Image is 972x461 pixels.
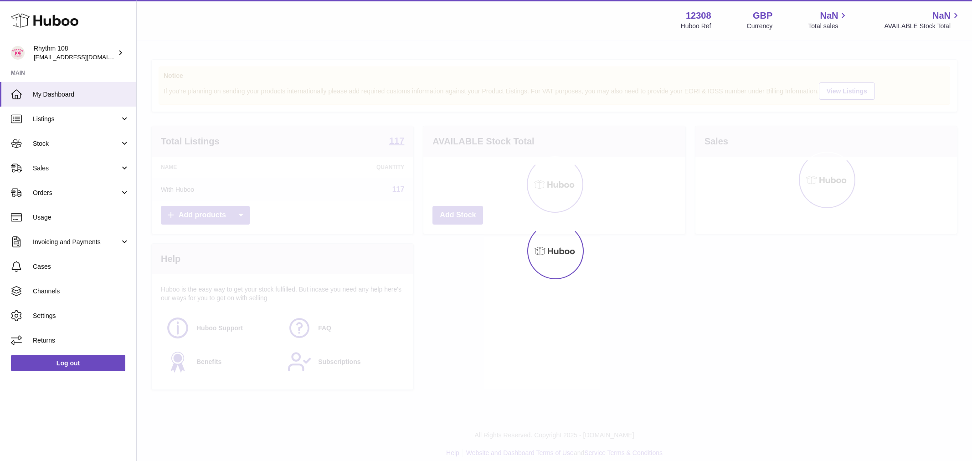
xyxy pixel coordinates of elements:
[808,22,849,31] span: Total sales
[33,336,129,345] span: Returns
[34,44,116,61] div: Rhythm 108
[33,262,129,271] span: Cases
[820,10,838,22] span: NaN
[932,10,951,22] span: NaN
[33,312,129,320] span: Settings
[33,213,129,222] span: Usage
[33,115,120,123] span: Listings
[753,10,772,22] strong: GBP
[681,22,711,31] div: Huboo Ref
[884,22,961,31] span: AVAILABLE Stock Total
[33,189,120,197] span: Orders
[11,46,25,60] img: internalAdmin-12308@internal.huboo.com
[33,164,120,173] span: Sales
[33,238,120,246] span: Invoicing and Payments
[808,10,849,31] a: NaN Total sales
[33,90,129,99] span: My Dashboard
[33,139,120,148] span: Stock
[686,10,711,22] strong: 12308
[11,355,125,371] a: Log out
[747,22,773,31] div: Currency
[884,10,961,31] a: NaN AVAILABLE Stock Total
[33,287,129,296] span: Channels
[34,53,134,61] span: [EMAIL_ADDRESS][DOMAIN_NAME]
